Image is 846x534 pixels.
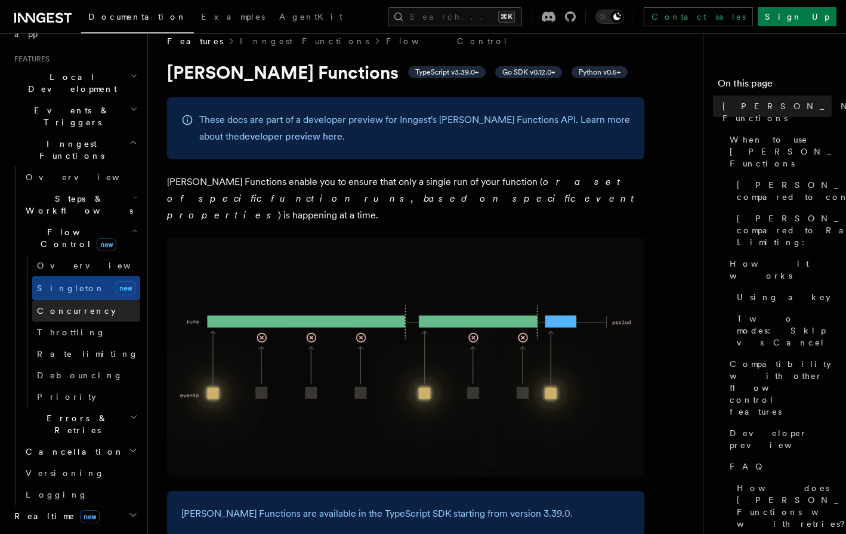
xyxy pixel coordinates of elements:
p: These docs are part of a developer preview for Inngest's [PERSON_NAME] Functions API. Learn more ... [199,112,630,145]
button: Flow Controlnew [21,221,140,255]
a: Compatibility with other flow control features [725,353,832,422]
a: [PERSON_NAME] Functions [718,95,832,129]
button: Search...⌘K [388,7,522,26]
a: Overview [21,166,140,188]
div: Inngest Functions [10,166,140,505]
button: Local Development [10,66,140,100]
span: Logging [26,490,88,499]
a: How it works [725,253,832,286]
span: Throttling [37,328,106,337]
button: Events & Triggers [10,100,140,133]
a: Concurrency [32,300,140,322]
span: Events & Triggers [10,104,130,128]
span: Overview [37,261,160,270]
span: TypeScript v3.39.0+ [415,67,478,77]
span: Errors & Retries [21,412,129,436]
a: Singletonnew [32,276,140,300]
button: Inngest Functions [10,133,140,166]
a: Contact sales [644,7,753,26]
a: Two modes: Skip vs Cancel [732,308,832,353]
span: How it works [730,258,832,282]
a: Overview [32,255,140,276]
span: AgentKit [279,12,342,21]
p: [PERSON_NAME] Functions enable you to ensure that only a single run of your function ( ) is happe... [167,174,644,224]
span: new [97,238,116,251]
span: Documentation [88,12,187,21]
div: Flow Controlnew [21,255,140,408]
button: Cancellation [21,441,140,462]
p: [PERSON_NAME] Functions are available in the TypeScript SDK starting from version 3.39.0. [181,505,630,522]
button: Errors & Retries [21,408,140,441]
a: Logging [21,484,140,505]
a: Inngest Functions [240,35,369,47]
a: Debouncing [32,365,140,386]
span: Go SDK v0.12.0+ [502,67,555,77]
span: Using a key [737,291,830,303]
span: Flow Control [21,226,131,250]
a: Examples [194,4,272,32]
span: Cancellation [21,446,124,458]
span: Features [167,35,223,47]
span: Rate limiting [37,349,138,359]
a: Developer preview [725,422,832,456]
a: FAQ [725,456,832,477]
a: AgentKit [272,4,350,32]
h1: [PERSON_NAME] Functions [167,61,644,83]
a: Sign Up [758,7,836,26]
span: Versioning [26,468,104,478]
a: Flow Control [386,35,508,47]
span: Realtime [10,510,100,522]
button: Realtimenew [10,505,140,527]
span: Concurrency [37,306,116,316]
a: developer preview here [239,131,342,142]
kbd: ⌘K [498,11,515,23]
span: Priority [37,392,96,402]
span: new [116,281,135,295]
em: or a set of specific function runs, based on specific event properties [167,176,640,221]
img: Singleton Functions only process one run at a time. [167,238,644,477]
a: Priority [32,386,140,408]
span: Steps & Workflows [21,193,133,217]
span: Debouncing [37,371,123,380]
span: FAQ [730,461,768,473]
span: Singleton [37,283,105,293]
a: Documentation [81,4,194,33]
span: Local Development [10,71,130,95]
span: Examples [201,12,265,21]
a: Using a key [732,286,832,308]
span: Two modes: Skip vs Cancel [737,313,832,348]
h4: On this page [718,76,832,95]
a: When to use [PERSON_NAME] Functions [725,129,832,174]
a: Throttling [32,322,140,343]
span: Features [10,54,50,64]
a: [PERSON_NAME] compared to Rate Limiting: [732,208,832,253]
span: Compatibility with other flow control features [730,358,832,418]
span: Inngest Functions [10,138,129,162]
a: Rate limiting [32,343,140,365]
button: Steps & Workflows [21,188,140,221]
span: Overview [26,172,149,182]
button: Toggle dark mode [595,10,624,24]
a: [PERSON_NAME] compared to concurrency: [732,174,832,208]
span: Python v0.5+ [579,67,620,77]
a: Versioning [21,462,140,484]
span: Developer preview [730,427,832,451]
span: new [80,510,100,523]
